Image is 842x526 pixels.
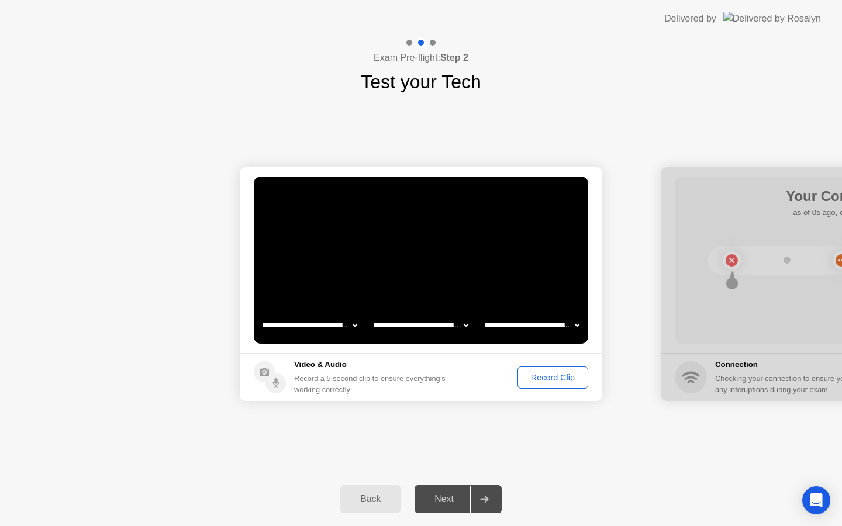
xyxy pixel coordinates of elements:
[723,12,821,25] img: Delivered by Rosalyn
[415,485,502,513] button: Next
[344,494,397,504] div: Back
[371,313,471,337] select: Available speakers
[361,68,481,96] h1: Test your Tech
[294,373,450,395] div: Record a 5 second clip to ensure everything’s working correctly
[260,313,360,337] select: Available cameras
[340,485,401,513] button: Back
[374,51,468,65] h4: Exam Pre-flight:
[802,486,830,514] div: Open Intercom Messenger
[418,494,470,504] div: Next
[664,12,716,26] div: Delivered by
[459,189,473,203] div: . . .
[451,189,465,203] div: !
[440,53,468,63] b: Step 2
[517,366,588,389] button: Record Clip
[482,313,582,337] select: Available microphones
[522,373,584,382] div: Record Clip
[294,359,450,371] h5: Video & Audio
